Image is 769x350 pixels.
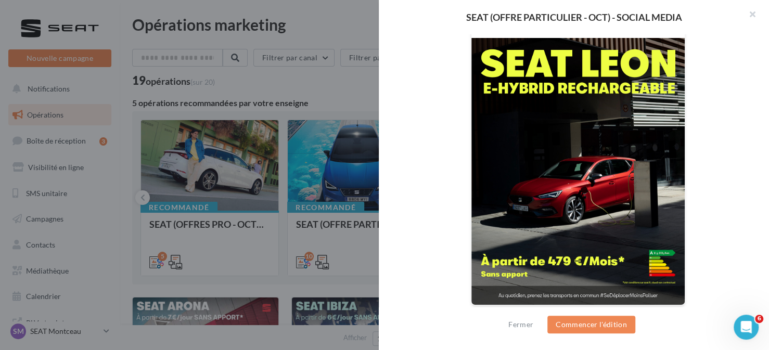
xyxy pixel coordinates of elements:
[547,316,635,333] button: Commencer l'édition
[504,318,537,331] button: Fermer
[471,305,685,319] div: La prévisualisation est non-contractuelle
[734,315,759,340] iframe: Intercom live chat
[755,315,763,323] span: 6
[395,12,752,22] div: SEAT (OFFRE PARTICULIER - OCT) - SOCIAL MEDIA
